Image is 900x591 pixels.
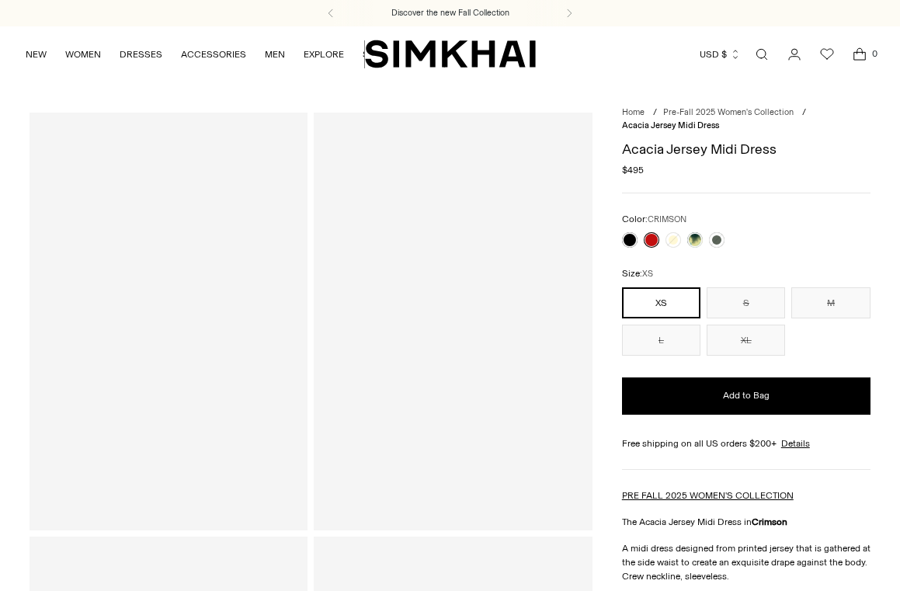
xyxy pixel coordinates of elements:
a: PRE FALL 2025 WOMEN'S COLLECTION [622,490,794,501]
button: USD $ [700,37,741,71]
span: 0 [867,47,881,61]
button: S [707,287,785,318]
a: Open search modal [746,39,777,70]
strong: Crimson [752,516,787,527]
a: Discover the new Fall Collection [391,7,509,19]
p: A midi dress designed from printed jersey that is gathered at the side waist to create an exquisi... [622,541,870,583]
a: Details [781,436,810,450]
a: Open cart modal [844,39,875,70]
a: Pre-Fall 2025 Women's Collection [663,107,794,117]
span: XS [642,269,653,279]
span: Add to Bag [723,389,770,402]
a: DRESSES [120,37,162,71]
button: Add to Bag [622,377,870,415]
a: Acacia Jersey Midi Dress [314,113,592,530]
label: Size: [622,266,653,281]
span: $495 [622,163,644,177]
h1: Acacia Jersey Midi Dress [622,142,870,156]
button: XS [622,287,700,318]
div: / [802,106,806,120]
a: MEN [265,37,285,71]
a: ACCESSORIES [181,37,246,71]
p: The Acacia Jersey Midi Dress in [622,515,870,529]
a: Acacia Jersey Midi Dress [30,113,308,530]
a: Wishlist [811,39,843,70]
a: SALE [363,37,386,71]
div: / [653,106,657,120]
a: Home [622,107,645,117]
button: M [791,287,870,318]
span: Acacia Jersey Midi Dress [622,120,719,130]
a: SIMKHAI [365,39,536,69]
a: Go to the account page [779,39,810,70]
a: EXPLORE [304,37,344,71]
button: L [622,325,700,356]
div: Free shipping on all US orders $200+ [622,436,870,450]
nav: breadcrumbs [622,106,870,132]
a: NEW [26,37,47,71]
button: XL [707,325,785,356]
a: WOMEN [65,37,101,71]
span: CRIMSON [648,214,686,224]
label: Color: [622,212,686,227]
